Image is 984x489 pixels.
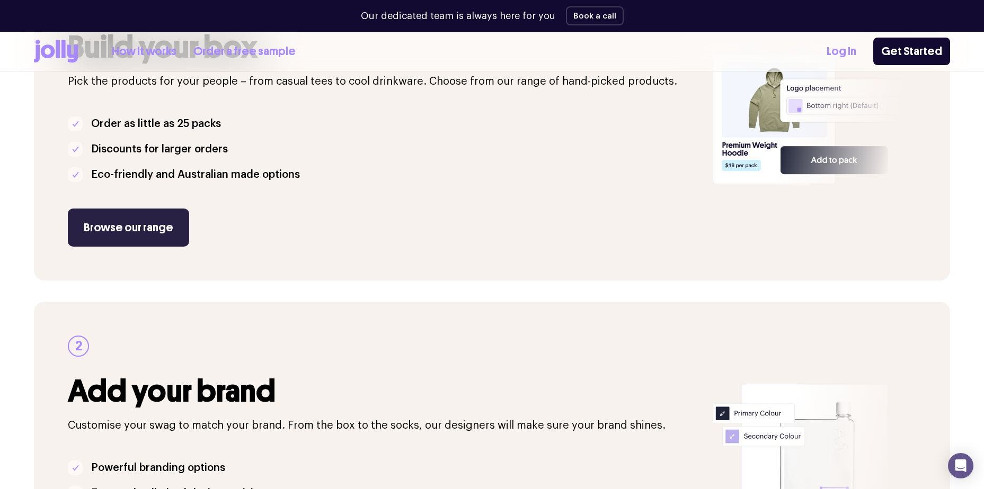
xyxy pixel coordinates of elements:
[91,166,300,183] p: Eco-friendly and Australian made options
[68,209,189,247] a: Browse our range
[68,73,700,90] p: Pick the products for your people – from casual tees to cool drinkware. Choose from our range of ...
[68,374,700,409] h3: Add your brand
[873,38,950,65] a: Get Started
[948,453,973,478] div: Open Intercom Messenger
[112,43,176,60] a: How it works
[68,417,700,434] p: Customise your swag to match your brand. From the box to the socks, our designers will make sure ...
[361,9,555,23] p: Our dedicated team is always here for you
[566,6,624,25] button: Book a call
[68,336,89,357] div: 2
[91,459,225,476] p: Powerful branding options
[193,43,296,60] a: Order a free sample
[91,141,228,158] p: Discounts for larger orders
[91,115,221,132] p: Order as little as 25 packs
[827,43,856,60] a: Log In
